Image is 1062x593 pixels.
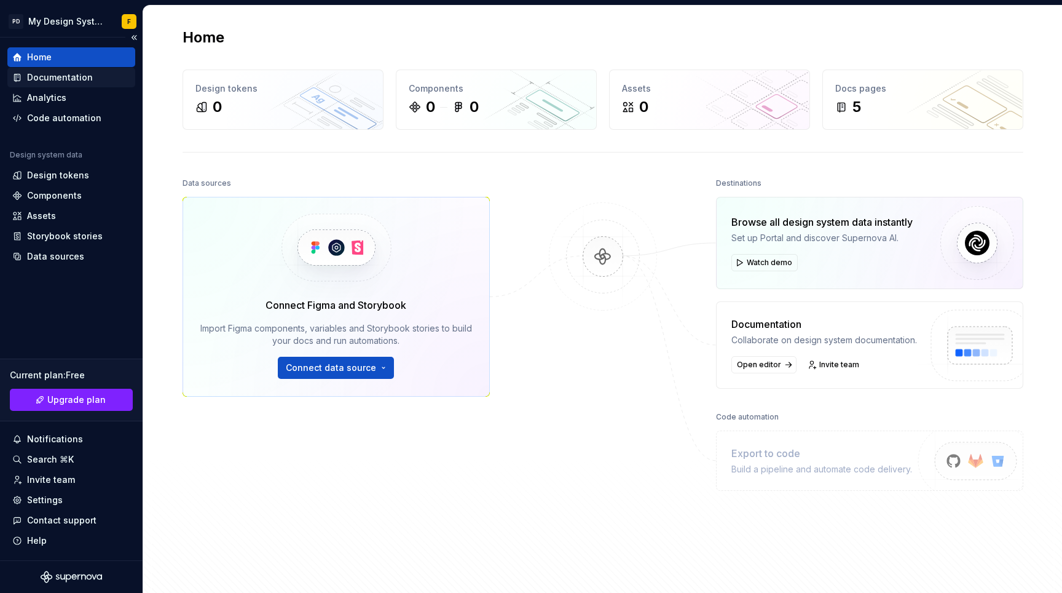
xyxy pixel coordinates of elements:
div: Search ⌘K [27,453,74,466]
div: 0 [639,97,648,117]
div: 5 [852,97,861,117]
div: Destinations [716,175,761,192]
a: Home [7,47,135,67]
div: Set up Portal and discover Supernova AI. [731,232,913,244]
a: Upgrade plan [10,389,133,411]
a: Invite team [804,356,865,373]
div: Assets [27,210,56,222]
div: Invite team [27,474,75,486]
svg: Supernova Logo [41,571,102,583]
div: F [127,17,131,26]
button: Search ⌘K [7,450,135,469]
a: Components [7,186,135,205]
span: Invite team [819,360,859,370]
div: Data sources [183,175,231,192]
a: Code automation [7,108,135,128]
a: Settings [7,490,135,510]
span: Watch demo [747,258,792,268]
div: Assets [622,82,797,95]
div: Data sources [27,250,84,263]
div: Code automation [27,112,101,124]
a: Data sources [7,247,135,266]
span: Upgrade plan [47,394,106,406]
a: Storybook stories [7,226,135,246]
a: Design tokens0 [183,70,383,130]
span: Open editor [737,360,781,370]
div: Design system data [10,150,82,160]
div: Analytics [27,92,66,104]
div: Build a pipeline and automate code delivery. [731,463,912,476]
button: Collapse sidebar [125,29,143,46]
div: Components [27,189,82,202]
button: PDMy Design SystemF [2,8,140,34]
button: Notifications [7,429,135,449]
div: Help [27,535,47,547]
button: Watch demo [731,254,798,271]
a: Assets [7,206,135,226]
button: Help [7,531,135,551]
div: Components [409,82,584,95]
a: Invite team [7,470,135,490]
div: Export to code [731,446,912,461]
div: Home [27,51,52,63]
a: Open editor [731,356,796,373]
span: Connect data source [286,362,376,374]
a: Components00 [396,70,597,130]
h2: Home [183,28,224,47]
div: Docs pages [835,82,1010,95]
a: Documentation [7,68,135,87]
div: Current plan : Free [10,369,133,381]
a: Analytics [7,88,135,108]
div: Documentation [27,71,93,84]
div: 0 [213,97,222,117]
div: PD [9,14,23,29]
div: Notifications [27,433,83,445]
div: Documentation [731,317,917,332]
div: My Design System [28,15,107,28]
div: Design tokens [27,169,89,181]
a: Design tokens [7,165,135,185]
div: Collaborate on design system documentation. [731,334,917,346]
button: Contact support [7,511,135,530]
a: Docs pages5 [822,70,1023,130]
div: Connect Figma and Storybook [265,298,406,312]
div: Import Figma components, variables and Storybook stories to build your docs and run automations. [200,322,472,347]
div: 0 [426,97,435,117]
div: Settings [27,494,63,506]
div: Browse all design system data instantly [731,215,913,229]
div: 0 [470,97,479,117]
div: Code automation [716,408,779,426]
div: Design tokens [195,82,371,95]
button: Connect data source [278,357,394,379]
div: Contact support [27,514,96,527]
a: Assets0 [609,70,810,130]
div: Storybook stories [27,230,103,242]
